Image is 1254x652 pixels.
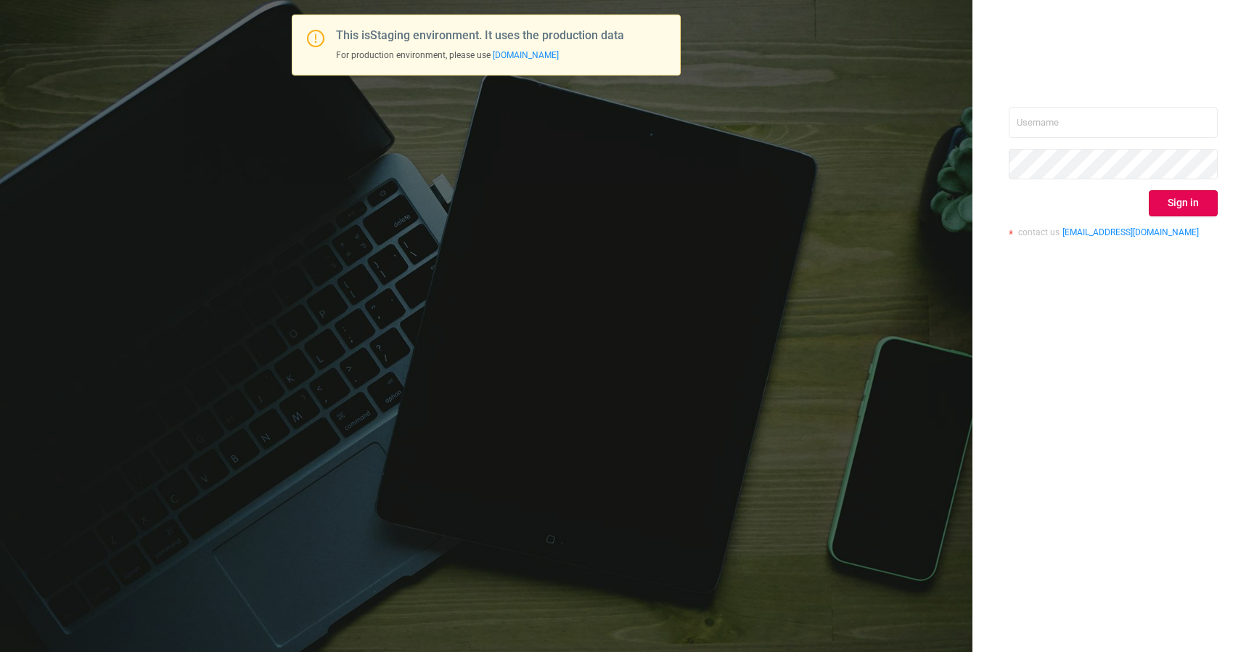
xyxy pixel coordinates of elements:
span: contact us [1018,227,1060,237]
a: [DOMAIN_NAME] [493,50,559,60]
span: For production environment, please use [336,50,559,60]
i: icon: exclamation-circle [307,30,324,47]
button: Sign in [1149,190,1218,216]
a: [EMAIL_ADDRESS][DOMAIN_NAME] [1062,227,1199,237]
input: Username [1009,107,1218,138]
span: This is Staging environment. It uses the production data [336,28,624,42]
